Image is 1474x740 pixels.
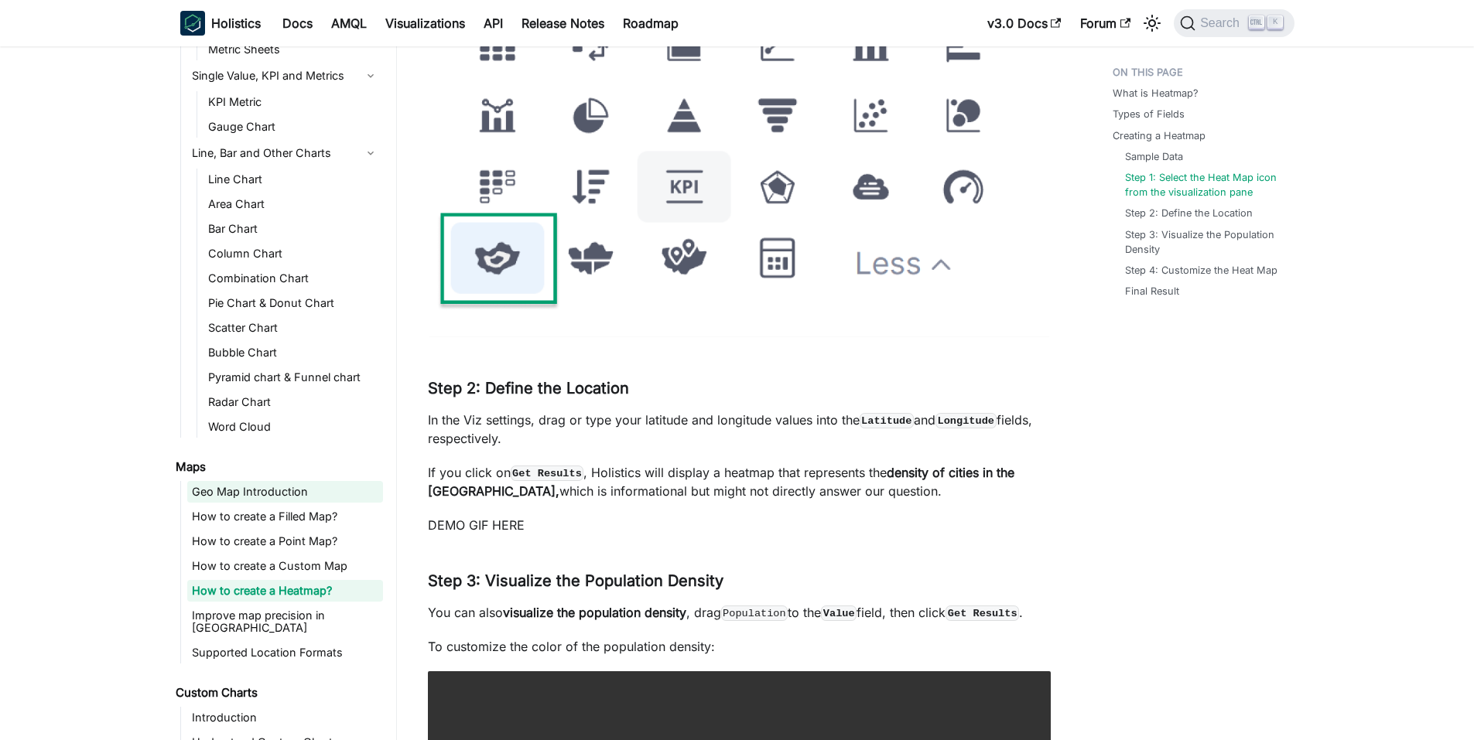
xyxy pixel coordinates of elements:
a: How to create a Custom Map [187,555,383,577]
a: Combination Chart [203,268,383,289]
a: Final Result [1125,284,1179,298]
a: AMQL [322,11,376,36]
a: Sample Data [1125,149,1183,164]
code: Get Results [511,465,584,481]
a: Bar Chart [203,218,383,240]
a: Pie Chart & Donut Chart [203,292,383,314]
p: DEMO GIF HERE [428,516,1051,534]
a: Single Value, KPI and Metrics [187,63,383,88]
a: Maps [171,456,383,478]
a: Line Chart [203,169,383,190]
code: Latitude [860,413,914,428]
a: Types of Fields [1113,107,1185,121]
a: Bubble Chart [203,342,383,363]
strong: visualize the population density [503,605,686,620]
a: Custom Charts [171,682,383,704]
a: Scatter Chart [203,317,383,339]
a: Metric Sheets [203,39,383,60]
a: Pyramid chart & Funnel chart [203,367,383,388]
a: Step 3: Visualize the Population Density [1125,227,1279,257]
code: Value [821,605,857,621]
a: HolisticsHolistics [180,11,261,36]
a: Improve map precision in [GEOGRAPHIC_DATA] [187,605,383,639]
nav: Docs sidebar [165,46,397,740]
a: Radar Chart [203,391,383,413]
a: Docs [273,11,322,36]
a: How to create a Filled Map? [187,506,383,527]
p: You can also , drag to the field, then click . [428,603,1051,622]
a: KPI Metric [203,91,383,113]
p: In the Viz settings, drag or type your latitude and longitude values into the and fields, respect... [428,411,1051,448]
a: How to create a Point Map? [187,530,383,552]
a: Step 4: Customize the Heat Map [1125,263,1277,278]
h3: Step 2: Define the Location [428,379,1051,398]
a: Forum [1071,11,1140,36]
img: Holistics [180,11,205,36]
a: Gauge Chart [203,116,383,138]
button: Switch between dark and light mode (currently light mode) [1140,11,1164,36]
a: Release Notes [512,11,614,36]
code: Population [721,605,788,621]
a: Roadmap [614,11,688,36]
a: Supported Location Formats [187,642,383,663]
a: Column Chart [203,243,383,264]
a: Introduction [187,707,383,728]
h3: Step 3: Visualize the Population Density [428,571,1051,591]
p: If you click on , Holistics will display a heatmap that represents the which is informational but... [428,463,1051,500]
span: Search [1195,16,1249,30]
a: Geo Map Introduction [187,481,383,503]
a: What is Heatmap? [1113,86,1199,101]
a: Area Chart [203,193,383,215]
code: Get Results [946,605,1019,621]
button: Search (Ctrl+K) [1174,9,1294,37]
a: API [474,11,512,36]
b: Holistics [211,14,261,32]
a: Word Cloud [203,416,383,438]
a: Line, Bar and Other Charts [187,141,383,165]
kbd: K [1267,15,1283,29]
code: Longitude [935,413,997,428]
a: Creating a Heatmap [1113,128,1206,143]
a: Step 1: Select the Heat Map icon from the visualization pane [1125,170,1279,199]
a: v3.0 Docs [978,11,1071,36]
a: Step 2: Define the Location [1125,206,1253,220]
a: How to create a Heatmap? [187,580,383,602]
p: To customize the color of the population density: [428,637,1051,656]
a: Visualizations [376,11,474,36]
